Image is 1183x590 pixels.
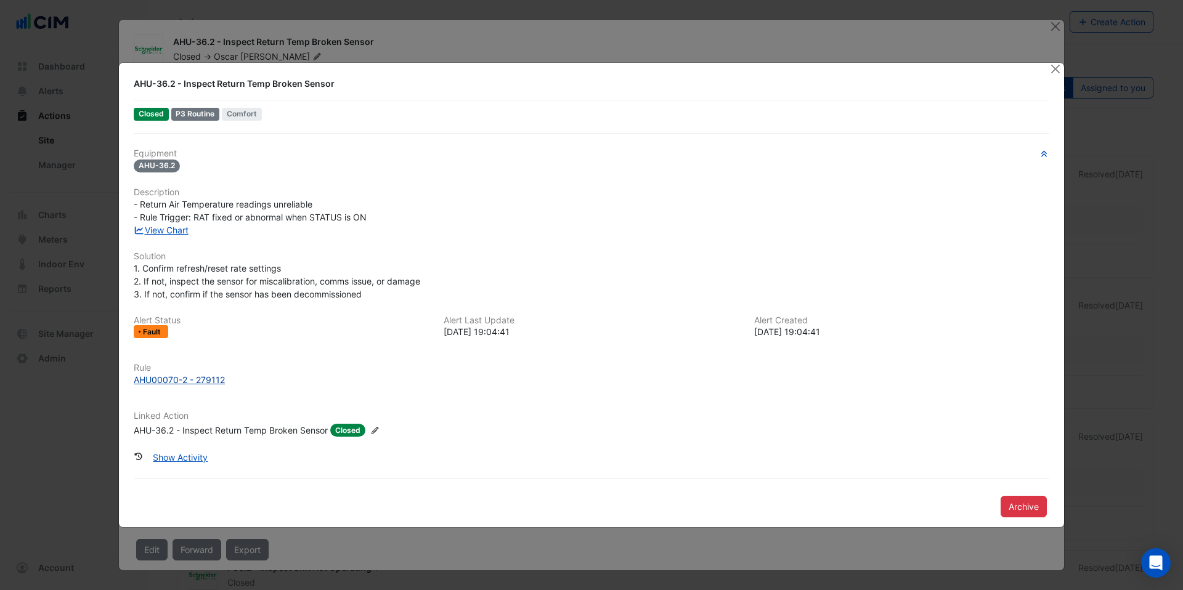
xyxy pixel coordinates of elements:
span: AHU-36.2 [134,160,180,172]
h6: Solution [134,251,1049,262]
div: AHU-36.2 - Inspect Return Temp Broken Sensor [134,78,1035,90]
div: [DATE] 19:04:41 [444,325,739,338]
fa-icon: Edit Linked Action [370,426,380,435]
button: Show Activity [145,447,216,468]
span: Fault [143,328,163,336]
h6: Rule [134,363,1049,373]
h6: Linked Action [134,411,1049,421]
a: View Chart [134,225,189,235]
button: Archive [1001,496,1047,517]
span: Closed [330,424,365,437]
div: Open Intercom Messenger [1141,548,1171,578]
span: Comfort [222,108,262,121]
a: AHU00070-2 - 279112 [134,373,1049,386]
span: 1. Confirm refresh/reset rate settings 2. If not, inspect the sensor for miscalibration, comms is... [134,263,420,299]
div: [DATE] 19:04:41 [754,325,1049,338]
h6: Alert Created [754,315,1049,326]
div: P3 Routine [171,108,220,121]
h6: Description [134,187,1049,198]
h6: Alert Status [134,315,429,326]
div: AHU00070-2 - 279112 [134,373,225,386]
h6: Equipment [134,148,1049,159]
span: - Return Air Temperature readings unreliable - Rule Trigger: RAT fixed or abnormal when STATUS is ON [134,199,367,222]
span: Closed [134,108,169,121]
h6: Alert Last Update [444,315,739,326]
div: AHU-36.2 - Inspect Return Temp Broken Sensor [134,424,328,437]
button: Close [1049,63,1062,76]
